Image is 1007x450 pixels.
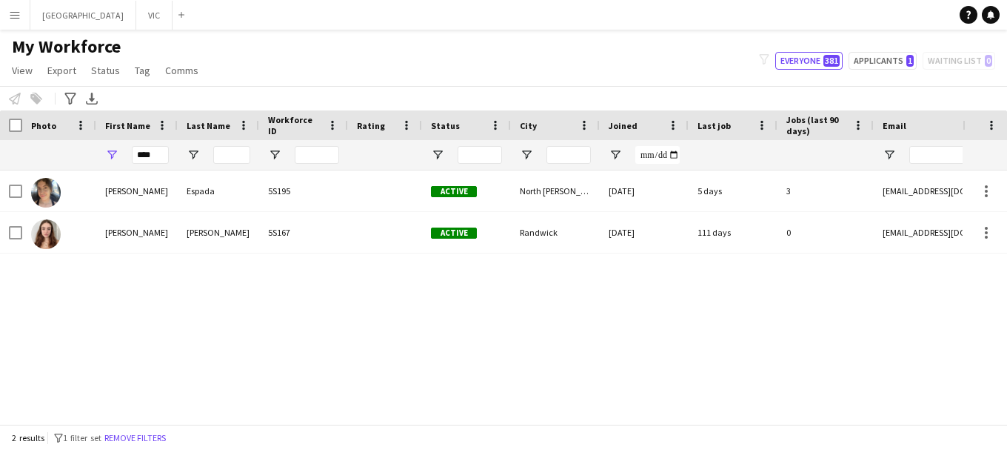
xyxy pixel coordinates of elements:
[906,55,914,67] span: 1
[268,148,281,162] button: Open Filter Menu
[511,171,600,211] div: North [PERSON_NAME]
[41,61,82,80] a: Export
[777,212,874,253] div: 0
[458,146,502,164] input: Status Filter Input
[12,36,121,58] span: My Workforce
[6,61,39,80] a: View
[96,171,178,211] div: [PERSON_NAME]
[135,64,150,77] span: Tag
[357,120,385,131] span: Rating
[187,148,200,162] button: Open Filter Menu
[635,146,680,164] input: Joined Filter Input
[689,212,777,253] div: 111 days
[689,171,777,211] div: 5 days
[431,148,444,162] button: Open Filter Menu
[883,120,906,131] span: Email
[159,61,204,80] a: Comms
[178,171,259,211] div: Espada
[165,64,198,77] span: Comms
[775,52,843,70] button: Everyone381
[129,61,156,80] a: Tag
[105,120,150,131] span: First Name
[31,120,56,131] span: Photo
[85,61,126,80] a: Status
[600,212,689,253] div: [DATE]
[268,114,321,136] span: Workforce ID
[63,432,101,443] span: 1 filter set
[213,146,250,164] input: Last Name Filter Input
[546,146,591,164] input: City Filter Input
[12,64,33,77] span: View
[31,178,61,208] img: Alba Espada
[91,64,120,77] span: Status
[431,120,460,131] span: Status
[520,120,537,131] span: City
[849,52,917,70] button: Applicants1
[187,120,230,131] span: Last Name
[431,186,477,197] span: Active
[132,146,169,164] input: First Name Filter Input
[30,1,136,30] button: [GEOGRAPHIC_DATA]
[511,212,600,253] div: Randwick
[609,148,622,162] button: Open Filter Menu
[883,148,896,162] button: Open Filter Menu
[777,171,874,211] div: 3
[431,228,477,239] span: Active
[178,212,259,253] div: [PERSON_NAME]
[105,148,118,162] button: Open Filter Menu
[101,430,169,446] button: Remove filters
[823,55,840,67] span: 381
[31,219,61,249] img: Alba Pegrum-Gaiton
[786,114,847,136] span: Jobs (last 90 days)
[96,212,178,253] div: [PERSON_NAME]
[520,148,533,162] button: Open Filter Menu
[697,120,731,131] span: Last job
[83,90,101,107] app-action-btn: Export XLSX
[136,1,173,30] button: VIC
[61,90,79,107] app-action-btn: Advanced filters
[259,171,348,211] div: 5S195
[295,146,339,164] input: Workforce ID Filter Input
[259,212,348,253] div: 5S167
[47,64,76,77] span: Export
[609,120,638,131] span: Joined
[600,171,689,211] div: [DATE]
